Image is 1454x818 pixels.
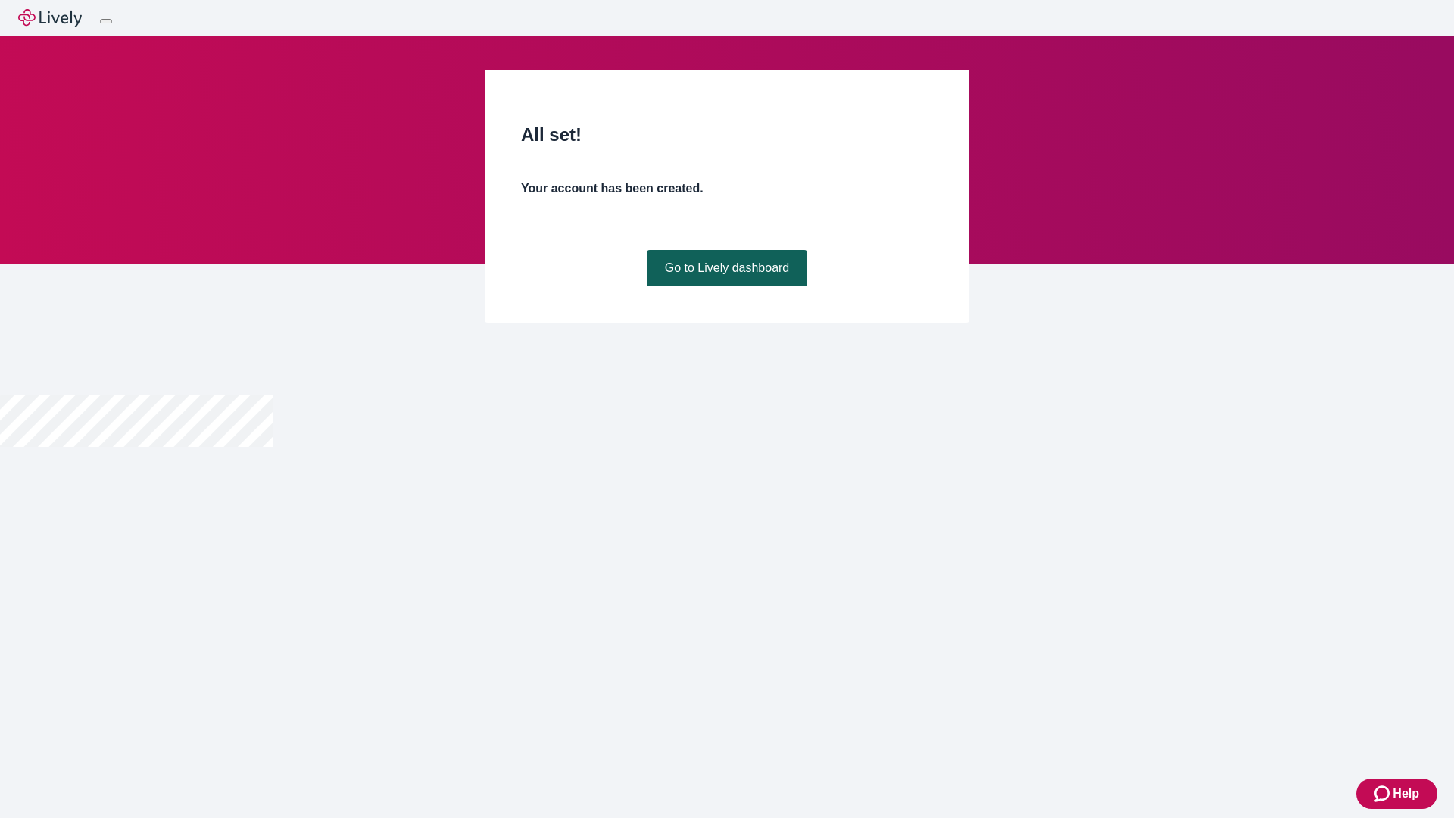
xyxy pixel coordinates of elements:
button: Log out [100,19,112,23]
h2: All set! [521,121,933,148]
button: Zendesk support iconHelp [1356,779,1437,809]
a: Go to Lively dashboard [647,250,808,286]
span: Help [1393,785,1419,803]
h4: Your account has been created. [521,180,933,198]
svg: Zendesk support icon [1374,785,1393,803]
img: Lively [18,9,82,27]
